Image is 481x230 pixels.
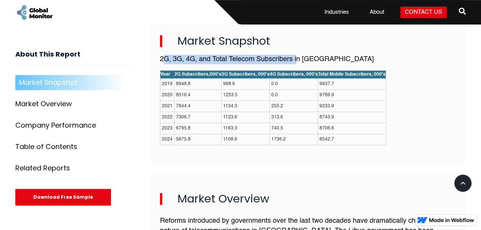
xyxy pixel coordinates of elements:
[400,6,447,18] a: Contact Us
[318,70,386,78] th: Total Mobile Subscribers, 000's
[318,134,386,145] td: 8542.7
[222,89,270,100] td: 1253.5
[15,122,96,130] div: Company Performance
[174,123,222,134] td: 6795.8
[174,100,222,112] td: 7844.4
[160,55,456,64] p: 2G, 3G, 4G, and Total Telecom Subscribers in [GEOGRAPHIC_DATA]
[270,112,318,123] td: 313.6
[15,189,111,206] div: Download Free Sample
[318,100,386,112] td: 9233.9
[222,112,270,123] td: 1123.6
[15,97,132,112] a: Market Overview
[160,123,174,134] td: 2023
[160,112,174,123] td: 2022
[429,218,474,222] img: Made in Webflow
[320,8,354,16] a: Industries
[222,100,270,112] td: 1134.3
[160,193,456,205] h2: Market Overview
[160,100,174,112] td: 2021
[270,89,318,100] td: 0.0
[160,89,174,100] td: 2020
[160,134,174,145] td: 2024
[222,123,270,134] td: 1163.3
[15,50,132,66] h3: About This Report
[15,75,132,91] a: Market Snapshot
[15,100,72,108] div: Market Overview
[15,139,132,155] a: Table of Contents
[318,78,386,89] td: 9937.7
[270,100,318,112] td: 255.2
[222,134,270,145] td: 1108.6
[318,89,386,100] td: 9769.9
[15,4,54,21] a: home
[459,5,466,20] a: 
[174,134,222,145] td: 5675.8
[15,118,132,133] a: Company Performance
[160,70,174,78] th: Year
[15,165,70,172] div: Related Reports
[222,78,270,89] td: 988.9
[15,161,132,176] a: Related Reports
[365,8,389,16] a: About
[160,35,456,47] h2: Market Snapshot
[174,112,222,123] td: 7306.7
[270,134,318,145] td: 1736.2
[174,70,222,78] th: 2G Subscribers,000's
[174,89,222,100] td: 8516.4
[174,78,222,89] td: 8948.8
[15,143,77,151] div: Table of Contents
[270,78,318,89] td: 0.0
[19,79,77,87] div: Market Snapshot
[318,112,386,123] td: 8743.9
[459,6,466,16] span: 
[160,78,174,89] td: 2019
[222,70,270,78] th: 3G Subscribers, 000's
[318,123,386,134] td: 8706.6
[270,123,318,134] td: 740.5
[270,70,318,78] th: 4G Subscribers, 000's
